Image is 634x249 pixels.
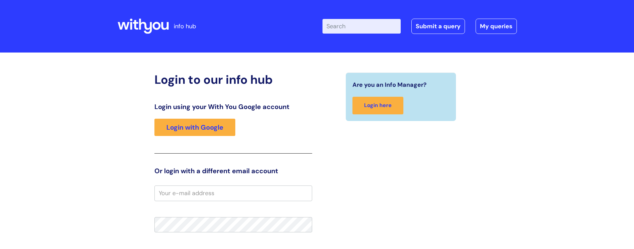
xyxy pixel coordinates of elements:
[154,167,312,175] h3: Or login with a different email account
[411,19,465,34] a: Submit a query
[154,186,312,201] input: Your e-mail address
[154,72,312,87] h2: Login to our info hub
[352,79,427,90] span: Are you an Info Manager?
[476,19,517,34] a: My queries
[154,103,312,111] h3: Login using your With You Google account
[352,97,403,114] a: Login here
[322,19,401,34] input: Search
[174,21,196,32] p: info hub
[154,119,235,136] a: Login with Google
